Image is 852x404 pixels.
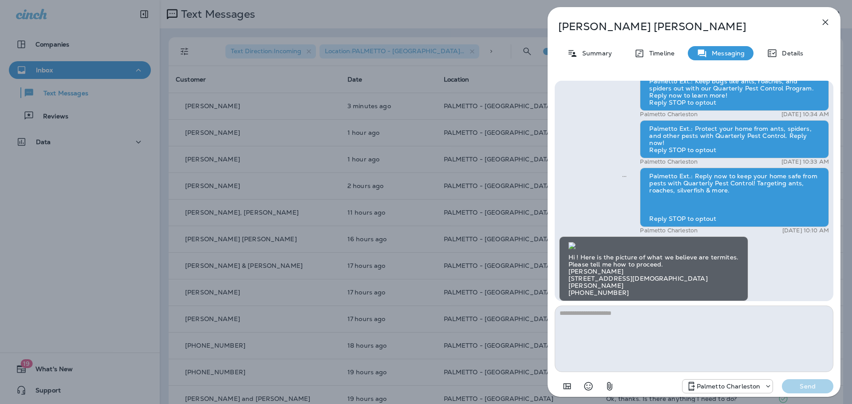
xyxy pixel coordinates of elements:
[578,50,612,57] p: Summary
[622,172,627,180] span: Sent
[777,50,803,57] p: Details
[640,158,698,165] p: Palmetto Charleston
[697,383,761,390] p: Palmetto Charleston
[782,227,829,234] p: [DATE] 10:10 AM
[781,158,829,165] p: [DATE] 10:33 AM
[640,168,829,227] div: Palmetto Ext.: Reply now to keep your home safe from pests with Quarterly Pest Control! Targeting...
[559,236,748,301] div: Hi ! Here is the picture of what we believe are termites. Please tell me how to proceed. [PERSON_...
[682,381,773,392] div: +1 (843) 277-8322
[781,111,829,118] p: [DATE] 10:34 AM
[640,73,829,111] div: Palmetto Ext.: Keep bugs like ants, roaches, and spiders out with our Quarterly Pest Control Prog...
[558,20,801,33] p: [PERSON_NAME] [PERSON_NAME]
[558,377,576,395] button: Add in a premade template
[568,242,576,249] img: twilio-download
[640,227,698,234] p: Palmetto Charleston
[640,120,829,158] div: Palmetto Ext.: Protect your home from ants, spiders, and other pests with Quarterly Pest Control....
[707,50,745,57] p: Messaging
[645,50,674,57] p: Timeline
[640,111,698,118] p: Palmetto Charleston
[580,377,597,395] button: Select an emoji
